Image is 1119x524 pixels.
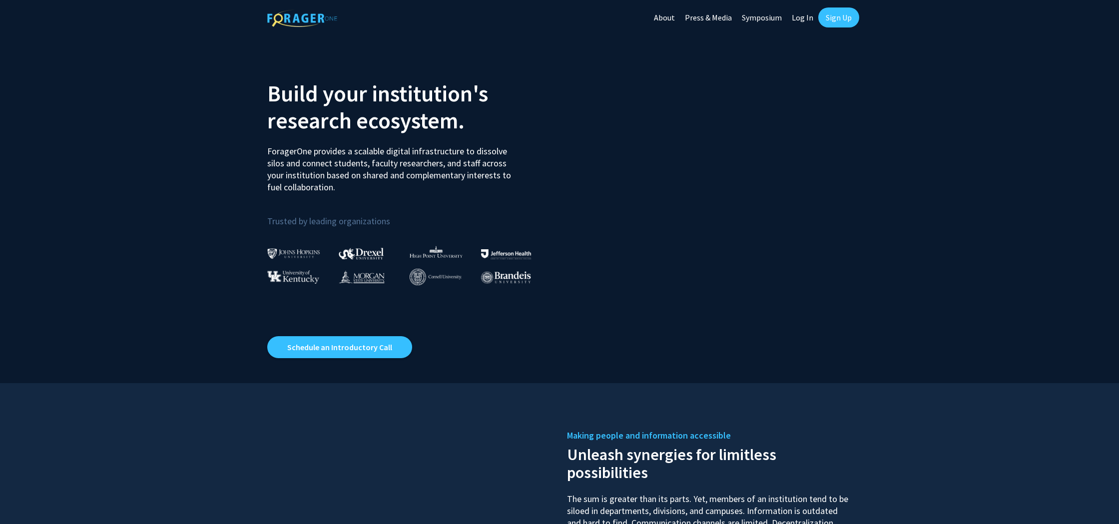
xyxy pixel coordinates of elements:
[267,201,552,229] p: Trusted by leading organizations
[267,138,518,193] p: ForagerOne provides a scalable digital infrastructure to dissolve silos and connect students, fac...
[818,7,859,27] a: Sign Up
[410,269,462,285] img: Cornell University
[339,248,384,259] img: Drexel University
[267,9,337,27] img: ForagerOne Logo
[410,246,463,258] img: High Point University
[567,428,852,443] h5: Making people and information accessible
[339,270,385,283] img: Morgan State University
[267,336,412,358] a: Opens in a new tab
[267,248,320,259] img: Johns Hopkins University
[481,271,531,284] img: Brandeis University
[267,80,552,134] h2: Build your institution's research ecosystem.
[481,249,531,259] img: Thomas Jefferson University
[267,270,319,284] img: University of Kentucky
[567,443,852,482] h2: Unleash synergies for limitless possibilities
